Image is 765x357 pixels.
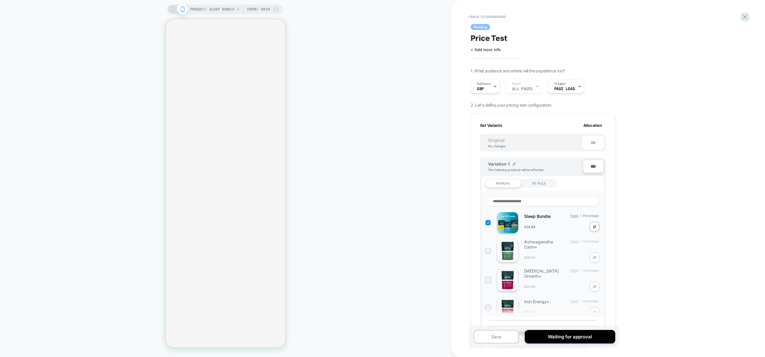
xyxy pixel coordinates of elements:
span: £24.99 [524,225,535,229]
span: Pending [471,24,490,30]
img: Biotin Growth+ [497,268,518,291]
span: Trigger [554,82,566,86]
span: PRODUCT: Sleep Bundle [190,5,235,14]
span: Variation 1 [488,161,510,166]
div: £ [593,224,595,229]
span: Price Test [471,34,507,43]
span: 1. What audience and where will the experience run? [471,68,565,73]
button: Waiting for approval [525,330,615,343]
span: + Add more info [471,47,501,52]
span: Set Variants [480,123,502,128]
span: 2. Let's define your pricing test configuration: [471,102,552,108]
span: Audience [477,82,490,86]
div: MANUAL [485,179,521,188]
button: < back to dashboard [465,12,509,22]
span: Theme: MAIN [247,5,270,14]
span: Original [482,138,511,143]
img: edit [513,163,516,166]
div: Sleep Bundle [524,214,562,219]
button: Percentage [581,214,601,218]
span: Page Load [554,87,575,91]
button: Save [474,330,519,343]
div: / [562,214,601,219]
img: Sleep Bundle [497,212,518,233]
span: Allocation [583,123,602,128]
span: The following products will be affected [488,168,543,172]
button: Fixed [569,214,580,218]
img: Ashwagandha Calm+ [497,239,518,262]
span: GBP [477,87,484,91]
img: Iron Energy+ [497,297,518,319]
div: No changes [482,144,512,148]
div: BY RULE [521,179,557,188]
